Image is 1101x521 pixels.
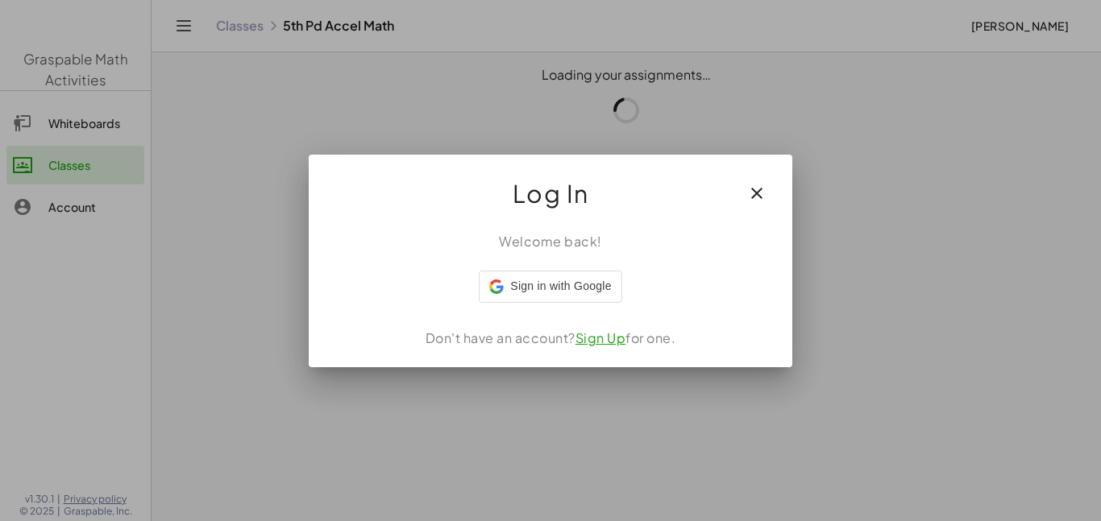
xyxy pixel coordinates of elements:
[328,232,773,251] div: Welcome back!
[328,329,773,348] div: Don't have an account? for one.
[510,278,611,295] span: Sign in with Google
[513,174,589,213] span: Log In
[575,329,626,346] a: Sign Up
[479,271,621,303] div: Sign in with Google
